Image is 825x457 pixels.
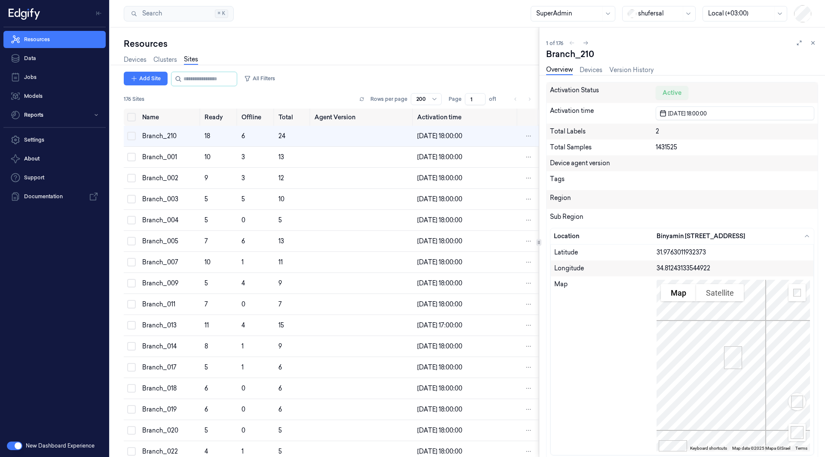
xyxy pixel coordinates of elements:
a: Version History [609,66,654,75]
a: Overview [546,65,573,75]
button: Map camera controls [788,393,806,410]
th: Offline [238,109,275,126]
button: Add Site [124,72,168,85]
a: Devices [580,66,602,75]
span: 4 [241,279,245,287]
span: [DATE] 18:00:00 [417,406,462,413]
span: 5 [205,279,208,287]
span: 6 [205,406,208,413]
div: Branch_022 [142,447,198,456]
span: 11 [205,321,209,329]
button: Toggle fullscreen view [788,284,806,301]
span: [DATE] 18:00:00 [417,448,462,455]
div: 1431525 [656,143,814,152]
button: [DATE] 18:00:00 [656,106,814,120]
button: Keyboard shortcuts [690,445,727,451]
button: Select row [127,447,136,456]
span: 0 [241,384,245,392]
span: Search [139,9,162,18]
div: LocationBinyamin [STREET_ADDRESS] [550,244,814,455]
span: [DATE] 18:00:00 [417,195,462,203]
button: Drag Pegman onto the map to open Street View [788,424,806,441]
span: [DATE] 18:00:00 [417,174,462,182]
span: 1 [241,363,244,371]
button: Reports [3,106,106,124]
span: 5 [278,216,282,224]
div: Region [550,194,656,206]
span: 176 Sites [124,95,144,103]
span: 1 [241,258,244,266]
div: Branch_005 [142,237,198,246]
span: [DATE] 18:00:00 [417,279,462,287]
span: [DATE] 18:00:00 [417,342,462,350]
div: Binyamin [STREET_ADDRESS] [657,232,810,241]
button: Select row [127,132,136,140]
div: 34.81243133544922 [657,264,810,273]
span: 24 [278,132,285,140]
span: 3 [241,174,245,182]
div: Device agent version [550,159,656,168]
div: Branch_004 [142,216,198,225]
div: Branch_019 [142,405,198,414]
span: 6 [278,406,282,413]
button: All Filters [241,72,278,85]
a: Data [3,50,106,67]
span: 0 [241,300,245,308]
span: 5 [205,363,208,371]
span: [DATE] 18:00:00 [417,237,462,245]
div: Sub Region [550,212,656,224]
span: Map data ©2025 Mapa GISrael [732,446,790,451]
span: 5 [278,448,282,455]
button: Toggle Navigation [92,6,106,20]
span: 7 [278,300,282,308]
div: Tags [550,175,656,187]
span: 6 [278,384,282,392]
div: Map [554,280,657,451]
span: [DATE] 18:00:00 [417,384,462,392]
span: 11 [278,258,283,266]
button: About [3,150,106,167]
span: [DATE] 18:00:00 [417,132,462,140]
button: Select row [127,174,136,182]
span: 5 [278,427,282,434]
span: 13 [278,153,284,161]
button: Show satellite imagery [696,284,744,301]
span: 15 [278,321,284,329]
a: Jobs [3,69,106,86]
div: Branch_007 [142,258,198,267]
th: Ready [201,109,238,126]
div: Branch_001 [142,153,198,162]
span: 1 [241,342,244,350]
span: 3 [241,153,245,161]
span: 9 [278,279,282,287]
a: Sites [184,55,198,65]
span: [DATE] 18:00:00 [417,427,462,434]
span: 0 [241,216,245,224]
a: Resources [3,31,106,48]
span: [DATE] 18:00:00 [417,258,462,266]
a: Open this area in Google Maps (opens a new window) [659,440,687,451]
button: Select row [127,258,136,266]
span: Page [449,95,461,103]
span: 5 [205,195,208,203]
div: Branch_017 [142,363,198,372]
span: [DATE] 18:00:00 [417,216,462,224]
button: LocationBinyamin [STREET_ADDRESS] [550,228,814,244]
span: 7 [205,300,208,308]
th: Agent Version [311,109,414,126]
div: Branch_013 [142,321,198,330]
button: Select row [127,342,136,351]
span: 10 [205,258,211,266]
span: 10 [205,153,211,161]
button: Select row [127,216,136,224]
div: Location [554,232,657,241]
button: Select row [127,384,136,393]
span: 5 [241,195,245,203]
span: 1 of 176 [546,39,563,47]
button: Select row [127,405,136,414]
span: 10 [278,195,284,203]
a: Settings [3,131,106,148]
div: 2 [656,127,814,136]
div: Branch_002 [142,174,198,183]
a: Documentation [3,188,106,205]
